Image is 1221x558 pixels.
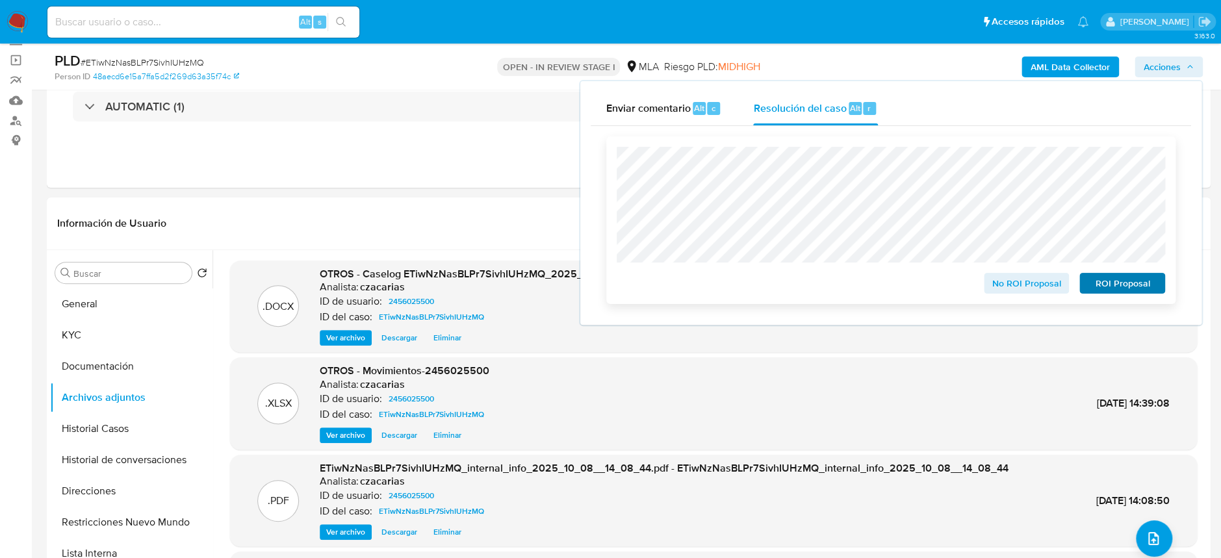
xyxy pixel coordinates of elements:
p: cecilia.zacarias@mercadolibre.com [1120,16,1193,28]
span: c [712,102,715,114]
button: KYC [50,320,212,351]
div: MLA [625,60,658,74]
span: Alt [694,102,704,114]
span: Enviar comentario [606,100,691,115]
span: 3.163.0 [1194,31,1215,41]
span: Accesos rápidos [992,15,1064,29]
button: AML Data Collector [1022,57,1119,77]
p: .DOCX [263,299,294,314]
span: Acciones [1144,57,1181,77]
span: [DATE] 14:39:08 [1097,396,1170,411]
span: Descargar [381,429,417,442]
span: OTROS - Movimientos-2456025500 [320,363,489,378]
p: .XLSX [265,396,292,411]
span: [DATE] 14:08:50 [1096,493,1170,508]
a: ETiwNzNasBLPr7SivhIUHzMQ [374,309,489,325]
span: Ver archivo [326,526,365,539]
p: ID del caso: [320,311,372,323]
a: Salir [1198,15,1211,29]
button: Historial de conversaciones [50,444,212,476]
span: s [318,16,322,28]
button: Buscar [60,268,71,278]
b: Person ID [55,71,90,82]
p: Analista: [320,281,359,294]
span: Descargar [381,526,417,539]
button: Direcciones [50,476,212,507]
span: Eliminar [433,429,461,442]
a: 2456025500 [383,391,439,407]
h6: czacarias [360,475,405,488]
span: ETiwNzNasBLPr7SivhIUHzMQ [379,503,484,519]
button: upload-file [1136,520,1172,557]
span: Alt [850,102,860,114]
span: Eliminar [433,526,461,539]
p: ID del caso: [320,408,372,421]
span: Descargar [381,331,417,344]
b: AML Data Collector [1031,57,1110,77]
button: Archivos adjuntos [50,382,212,413]
a: Notificaciones [1077,16,1088,27]
button: ROI Proposal [1079,273,1165,294]
span: MIDHIGH [717,59,760,74]
button: Restricciones Nuevo Mundo [50,507,212,538]
button: No ROI Proposal [984,273,1070,294]
h6: czacarias [360,281,405,294]
span: Riesgo PLD: [663,60,760,74]
a: 2456025500 [383,488,439,503]
p: OPEN - IN REVIEW STAGE I [497,58,620,76]
button: Historial Casos [50,413,212,444]
button: General [50,288,212,320]
button: Eliminar [427,427,468,443]
span: 2456025500 [389,488,434,503]
button: Ver archivo [320,330,372,346]
span: ETiwNzNasBLPr7SivhIUHzMQ [379,309,484,325]
p: Analista: [320,475,359,488]
span: ETiwNzNasBLPr7SivhIUHzMQ_internal_info_2025_10_08__14_08_44.pdf - ETiwNzNasBLPr7SivhIUHzMQ_intern... [320,461,1009,476]
p: .PDF [268,494,289,508]
h1: Información de Usuario [57,217,166,230]
a: 2456025500 [383,294,439,309]
button: Acciones [1135,57,1203,77]
span: 2456025500 [389,391,434,407]
p: ID de usuario: [320,295,382,308]
span: Ver archivo [326,331,365,344]
input: Buscar usuario o caso... [47,14,359,31]
button: Descargar [375,427,424,443]
button: Ver archivo [320,524,372,540]
span: Alt [300,16,311,28]
span: ROI Proposal [1088,274,1156,292]
div: AUTOMATIC (1) [73,92,1185,121]
span: No ROI Proposal [993,274,1060,292]
span: OTROS - Caselog ETiwNzNasBLPr7SivhIUHzMQ_2025_08_18_17_34_48 [320,266,663,281]
input: Buscar [73,268,186,279]
button: Descargar [375,330,424,346]
button: Documentación [50,351,212,382]
span: Eliminar [433,331,461,344]
button: Descargar [375,524,424,540]
span: Resolución del caso [753,100,846,115]
button: Eliminar [427,524,468,540]
span: ETiwNzNasBLPr7SivhIUHzMQ [379,407,484,422]
h3: AUTOMATIC (1) [105,99,185,114]
span: Ver archivo [326,429,365,442]
p: ID del caso: [320,505,372,518]
a: 48aecd6e15a7ffa5d2f269d63a35f74c [93,71,239,82]
span: 2456025500 [389,294,434,309]
p: ID de usuario: [320,489,382,502]
button: Eliminar [427,330,468,346]
span: # ETiwNzNasBLPr7SivhIUHzMQ [81,56,204,69]
span: r [868,102,871,114]
button: Volver al orden por defecto [197,268,207,282]
a: ETiwNzNasBLPr7SivhIUHzMQ [374,407,489,422]
button: Ver archivo [320,427,372,443]
h6: czacarias [360,378,405,391]
b: PLD [55,50,81,71]
p: ID de usuario: [320,392,382,405]
p: Analista: [320,378,359,391]
button: search-icon [328,13,354,31]
a: ETiwNzNasBLPr7SivhIUHzMQ [374,503,489,519]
